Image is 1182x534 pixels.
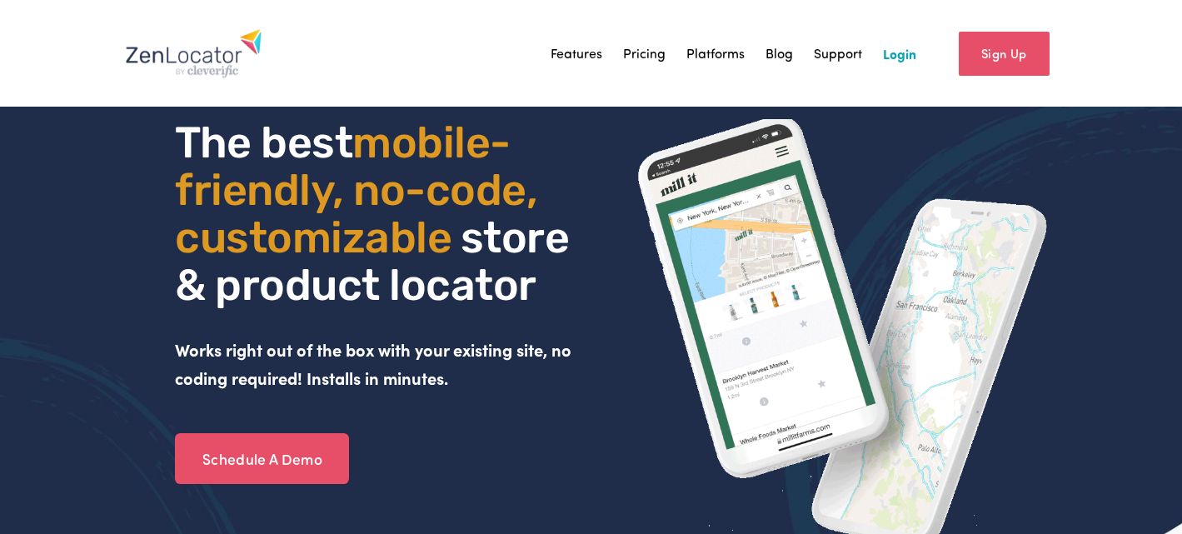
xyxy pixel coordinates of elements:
a: Support [814,41,862,66]
a: Login [883,41,916,66]
img: Zenlocator [125,28,262,78]
span: mobile- friendly, no-code, customizable [175,117,546,263]
span: store & product locator [175,212,578,311]
a: Schedule A Demo [175,433,349,485]
a: Features [551,41,602,66]
strong: Works right out of the box with your existing site, no coding required! Installs in minutes. [175,338,576,389]
a: Sign Up [959,32,1050,76]
a: Pricing [623,41,666,66]
a: Platforms [686,41,745,66]
span: The best [175,117,352,168]
a: Blog [766,41,793,66]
